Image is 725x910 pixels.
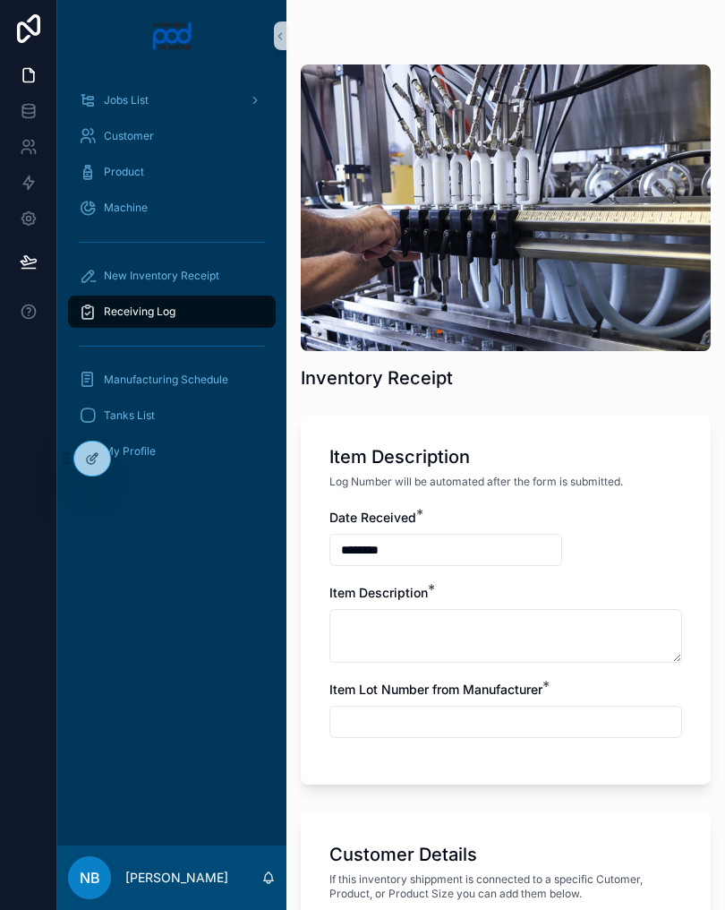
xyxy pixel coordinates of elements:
span: Product [104,165,144,179]
img: App logo [151,21,193,50]
h1: Customer Details [329,842,477,867]
a: Product [68,156,276,188]
span: NB [80,867,100,889]
a: My Profile [68,435,276,468]
a: Receiving Log [68,296,276,328]
span: Item Lot Number from Manufacturer [329,682,542,697]
div: scrollable content [57,72,286,491]
span: Jobs List [104,93,149,107]
span: Manufacturing Schedule [104,373,228,387]
a: Manufacturing Schedule [68,364,276,396]
a: Tanks List [68,399,276,432]
span: Customer [104,129,154,143]
a: Customer [68,120,276,152]
span: Log Number will be automated after the form is submitted. [329,475,623,489]
span: If this inventory shippment is connected to a specific Cutomer, Product, or Product Size you can ... [329,872,682,901]
a: Machine [68,192,276,224]
a: Jobs List [68,84,276,116]
p: [PERSON_NAME] [125,869,228,887]
span: My Profile [104,444,156,459]
span: Receiving Log [104,305,175,319]
span: Tanks List [104,408,155,423]
h1: Item Description [329,444,470,469]
h1: Inventory Receipt [301,365,453,391]
span: Date Received [329,510,416,525]
span: New Inventory Receipt [104,269,219,283]
a: New Inventory Receipt [68,260,276,292]
span: Machine [104,201,148,215]
span: Item Description [329,585,428,600]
